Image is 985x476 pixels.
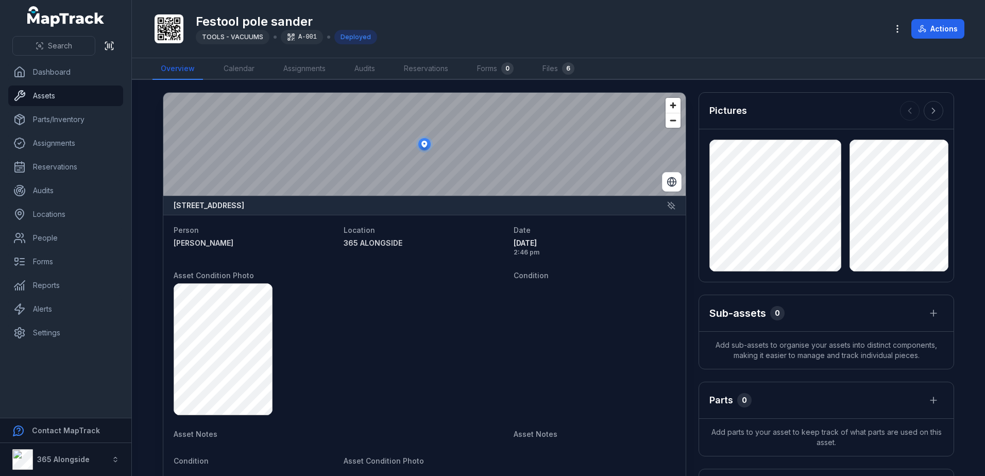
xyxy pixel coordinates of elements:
a: Dashboard [8,62,123,82]
a: Reports [8,275,123,296]
span: Asset Condition Photo [174,271,254,280]
button: Actions [911,19,964,39]
time: 26/09/2025, 2:46:30 pm [514,238,675,257]
span: [DATE] [514,238,675,248]
span: 365 ALONGSIDE [344,239,402,247]
a: Audits [346,58,383,80]
a: Parts/Inventory [8,109,123,130]
a: [PERSON_NAME] [174,238,335,248]
a: Reservations [396,58,456,80]
span: Asset Notes [514,430,557,438]
a: Alerts [8,299,123,319]
button: Zoom in [666,98,681,113]
button: Zoom out [666,113,681,128]
a: MapTrack [27,6,105,27]
div: 0 [501,62,514,75]
h1: Festool pole sander [196,13,377,30]
a: Overview [152,58,203,80]
span: Search [48,41,72,51]
span: Condition [174,456,209,465]
button: Search [12,36,95,56]
div: 0 [737,393,752,407]
span: Asset Notes [174,430,217,438]
div: 6 [562,62,574,75]
a: Assignments [275,58,334,80]
a: Locations [8,204,123,225]
a: People [8,228,123,248]
a: Audits [8,180,123,201]
strong: 365 Alongside [37,455,90,464]
span: Add sub-assets to organise your assets into distinct components, making it easier to manage and t... [699,332,954,369]
a: Forms0 [469,58,522,80]
div: 0 [770,306,785,320]
span: Location [344,226,375,234]
div: A-001 [281,30,323,44]
span: 2:46 pm [514,248,675,257]
a: 365 ALONGSIDE [344,238,505,248]
span: Date [514,226,531,234]
h3: Parts [709,393,733,407]
span: Asset Condition Photo [344,456,424,465]
h3: Pictures [709,104,747,118]
span: Add parts to your asset to keep track of what parts are used on this asset. [699,419,954,456]
a: Assignments [8,133,123,154]
span: Person [174,226,199,234]
a: Reservations [8,157,123,177]
a: Settings [8,322,123,343]
div: Deployed [334,30,377,44]
a: Forms [8,251,123,272]
a: Assets [8,86,123,106]
h2: Sub-assets [709,306,766,320]
canvas: Map [163,93,686,196]
button: Switch to Satellite View [662,172,682,192]
strong: Contact MapTrack [32,426,100,435]
span: Condition [514,271,549,280]
a: Files6 [534,58,583,80]
strong: [STREET_ADDRESS] [174,200,244,211]
a: Calendar [215,58,263,80]
span: TOOLS - VACUUMS [202,33,263,41]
